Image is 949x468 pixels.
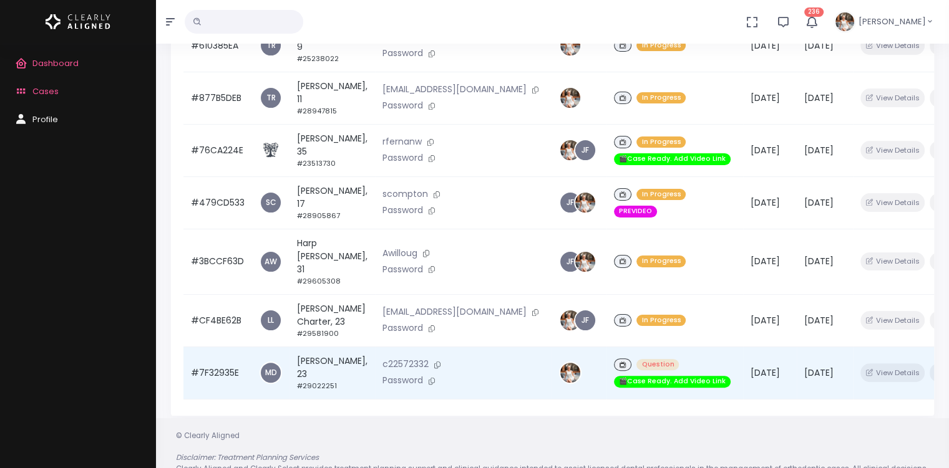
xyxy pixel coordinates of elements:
[382,358,544,371] p: c22572332
[297,381,337,391] small: #29022251
[261,252,281,272] a: AW
[804,7,824,17] span: 236
[176,452,319,462] em: Disclaimer: Treatment Planning Services
[804,92,834,104] span: [DATE]
[751,255,780,267] span: [DATE]
[290,229,375,294] td: Harp [PERSON_NAME], 31
[575,310,595,330] a: JF
[860,363,925,381] button: View Details
[290,176,375,229] td: [PERSON_NAME], 17
[636,40,686,52] span: In Progress
[382,151,544,165] p: Password
[382,305,544,319] p: [EMAIL_ADDRESS][DOMAIN_NAME]
[804,366,834,379] span: [DATE]
[751,314,780,327] span: [DATE]
[382,47,544,60] p: Password
[751,366,780,379] span: [DATE]
[382,204,544,217] p: Password
[32,113,58,125] span: Profile
[261,36,281,55] a: TR
[860,36,925,54] button: View Details
[751,39,780,52] span: [DATE]
[261,310,281,330] a: LL
[860,193,925,211] button: View Details
[32,57,79,69] span: Dashboard
[297,106,337,116] small: #28947815
[290,72,375,124] td: [PERSON_NAME], 11
[834,11,856,33] img: Header Avatar
[382,188,544,201] p: scompton
[297,276,341,286] small: #29605308
[382,374,544,388] p: Password
[560,193,580,213] a: JF
[382,247,544,260] p: Awilloug
[183,294,252,346] td: #CF4BE62B
[382,135,544,149] p: rfernanw
[804,144,834,156] span: [DATE]
[636,136,686,148] span: In Progress
[751,144,780,156] span: [DATE]
[183,346,252,399] td: #7F32935E
[290,294,375,346] td: [PERSON_NAME] Charter, 23
[751,196,780,209] span: [DATE]
[261,193,281,213] a: SC
[860,311,925,329] button: View Details
[297,328,339,338] small: #29581900
[860,141,925,159] button: View Details
[804,39,834,52] span: [DATE]
[614,206,657,217] span: PREVIDEO
[804,314,834,327] span: [DATE]
[290,19,375,72] td: [PERSON_NAME], 9
[804,255,834,267] span: [DATE]
[636,255,686,267] span: In Progress
[382,83,544,97] p: [EMAIL_ADDRESS][DOMAIN_NAME]
[636,189,686,201] span: In Progress
[382,99,544,113] p: Password
[261,363,281,383] a: MD
[575,140,595,160] a: JF
[614,376,731,388] span: 🎬Case Ready. Add Video Link
[183,72,252,124] td: #877B5DEB
[290,124,375,176] td: [PERSON_NAME], 35
[32,85,59,97] span: Cases
[636,92,686,104] span: In Progress
[290,346,375,399] td: [PERSON_NAME], 23
[183,229,252,294] td: #3BCCF63D
[560,252,580,272] a: JF
[860,252,925,270] button: View Details
[382,263,544,277] p: Password
[636,359,679,371] span: Question
[297,158,336,168] small: #23513730
[183,19,252,72] td: #610385EA
[183,176,252,229] td: #479CD533
[261,88,281,108] a: TR
[860,88,925,107] button: View Details
[751,92,780,104] span: [DATE]
[636,315,686,327] span: In Progress
[297,211,340,221] small: #28905867
[614,153,731,165] span: 🎬Case Ready. Add Video Link
[859,16,926,28] span: [PERSON_NAME]
[297,54,339,64] small: #25238022
[46,9,110,35] img: Logo Horizontal
[183,124,252,176] td: #76CA224E
[804,196,834,209] span: [DATE]
[382,322,544,335] p: Password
